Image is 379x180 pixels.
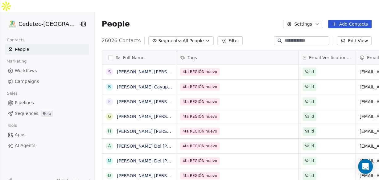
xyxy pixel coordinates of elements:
[180,142,220,150] span: 4ta REGIÓN nuevo
[5,76,89,87] a: Campaigns
[108,84,111,90] div: R
[15,132,26,138] span: Apps
[5,44,89,55] a: People
[305,173,314,179] span: Valid
[15,67,37,74] span: Workflows
[305,158,314,164] span: Valid
[117,144,199,149] a: [PERSON_NAME] Del [PERSON_NAME]
[19,20,77,28] span: Cedetec-[GEOGRAPHIC_DATA]
[41,111,53,117] span: Beta
[15,110,38,117] span: Sequences
[358,159,373,174] div: Open Intercom Messenger
[108,69,111,75] div: S
[305,128,314,134] span: Valid
[4,121,19,130] span: Tools
[108,172,111,179] div: D
[309,55,352,61] span: Email Verification Status
[4,57,29,66] span: Marketing
[180,98,220,105] span: 4ta REGIÓN nuevo
[180,83,220,91] span: 4ta REGIÓN nuevo
[117,114,190,119] a: [PERSON_NAME] [PERSON_NAME]
[328,20,372,28] button: Add Contacts
[117,173,206,178] a: [PERSON_NAME] [PERSON_NAME] Ricouz
[108,128,111,134] div: H
[102,37,141,44] span: 26026 Contacts
[15,46,29,53] span: People
[180,68,220,76] span: 4ta REGIÓN nuevo
[180,113,220,120] span: 4ta REGIÓN nuevo
[217,36,243,45] button: Filter
[108,98,111,105] div: F
[305,69,314,75] span: Valid
[15,78,39,85] span: Campaigns
[108,113,111,120] div: G
[108,157,111,164] div: M
[187,55,197,61] span: Tags
[117,129,190,134] a: [PERSON_NAME] [PERSON_NAME]
[283,20,323,28] button: Settings
[9,20,16,28] img: IMAGEN%2010%20A%C3%83%C2%91OS.png
[108,143,111,149] div: A
[117,99,190,104] a: [PERSON_NAME] [PERSON_NAME]
[5,130,89,140] a: Apps
[102,51,176,64] div: Full Name
[117,69,190,74] a: [PERSON_NAME] [PERSON_NAME]
[180,128,220,135] span: 4ta REGIÓN nuevo
[123,55,145,61] span: Full Name
[299,51,356,64] div: Email Verification Status
[183,38,204,44] span: All People
[305,99,314,105] span: Valid
[5,141,89,151] a: AI Agents
[5,98,89,108] a: Pipelines
[305,84,314,90] span: Valid
[117,84,210,89] a: [PERSON_NAME] Cayupán [PERSON_NAME]
[4,89,20,98] span: Sales
[367,55,379,61] span: Email
[305,113,314,120] span: Valid
[15,142,35,149] span: AI Agents
[337,36,372,45] button: Edit View
[180,172,220,179] span: 4ta REGIÓN nuevo
[5,66,89,76] a: Workflows
[117,158,199,163] a: [PERSON_NAME] Del [PERSON_NAME]
[176,51,299,64] div: Tags
[5,108,89,119] a: SequencesBeta
[7,19,74,29] button: Cedetec-[GEOGRAPHIC_DATA]
[180,157,220,165] span: 4ta REGIÓN nuevo
[102,19,130,29] span: People
[158,38,181,44] span: Segments:
[4,35,27,45] span: Contacts
[305,143,314,149] span: Valid
[15,100,34,106] span: Pipelines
